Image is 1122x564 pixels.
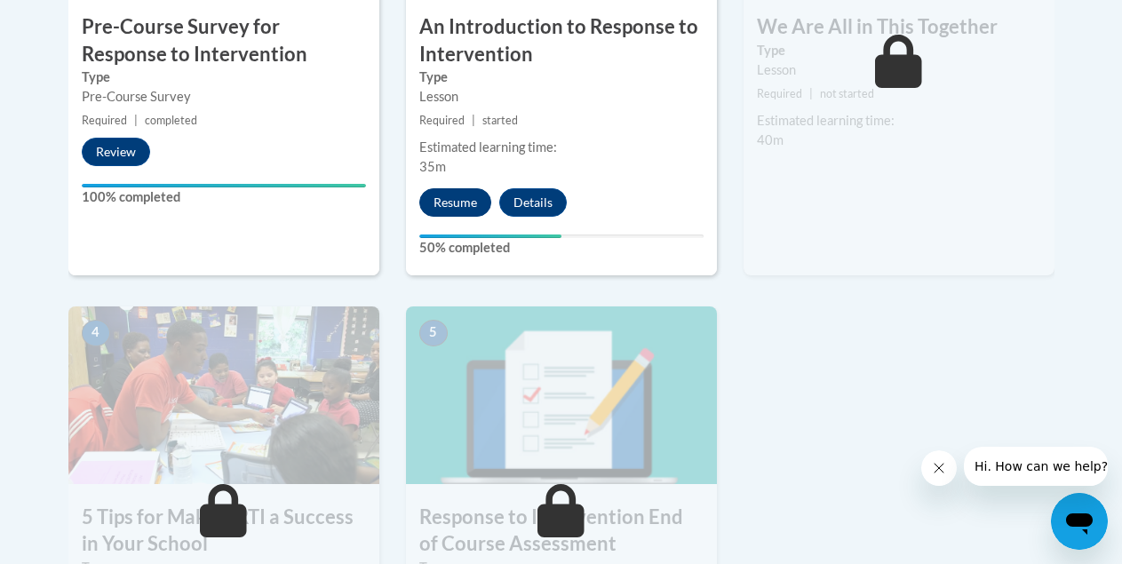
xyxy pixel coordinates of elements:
span: 40m [757,132,784,147]
span: 5 [419,320,448,346]
div: Estimated learning time: [757,111,1041,131]
h3: 5 Tips for Making RTI a Success in Your School [68,504,379,559]
iframe: Button to launch messaging window [1051,493,1108,550]
img: Course Image [406,306,717,484]
span: | [134,114,138,127]
img: Course Image [68,306,379,484]
span: Required [419,114,465,127]
div: Your progress [419,234,561,238]
div: Lesson [419,87,704,107]
span: Required [757,87,802,100]
span: | [809,87,813,100]
label: 100% completed [82,187,366,207]
h3: Response to Intervention End of Course Assessment [406,504,717,559]
div: Pre-Course Survey [82,87,366,107]
span: not started [820,87,874,100]
span: | [472,114,475,127]
span: Required [82,114,127,127]
iframe: Close message [921,450,957,486]
button: Resume [419,188,491,217]
label: Type [419,68,704,87]
span: 4 [82,320,110,346]
span: completed [145,114,197,127]
button: Details [499,188,567,217]
h3: An Introduction to Response to Intervention [406,13,717,68]
div: Estimated learning time: [419,138,704,157]
div: Lesson [757,60,1041,80]
h3: Pre-Course Survey for Response to Intervention [68,13,379,68]
span: started [482,114,518,127]
iframe: Message from company [964,447,1108,486]
h3: We Are All in This Together [744,13,1054,41]
label: Type [82,68,366,87]
label: 50% completed [419,238,704,258]
span: 35m [419,159,446,174]
div: Your progress [82,184,366,187]
label: Type [757,41,1041,60]
button: Review [82,138,150,166]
